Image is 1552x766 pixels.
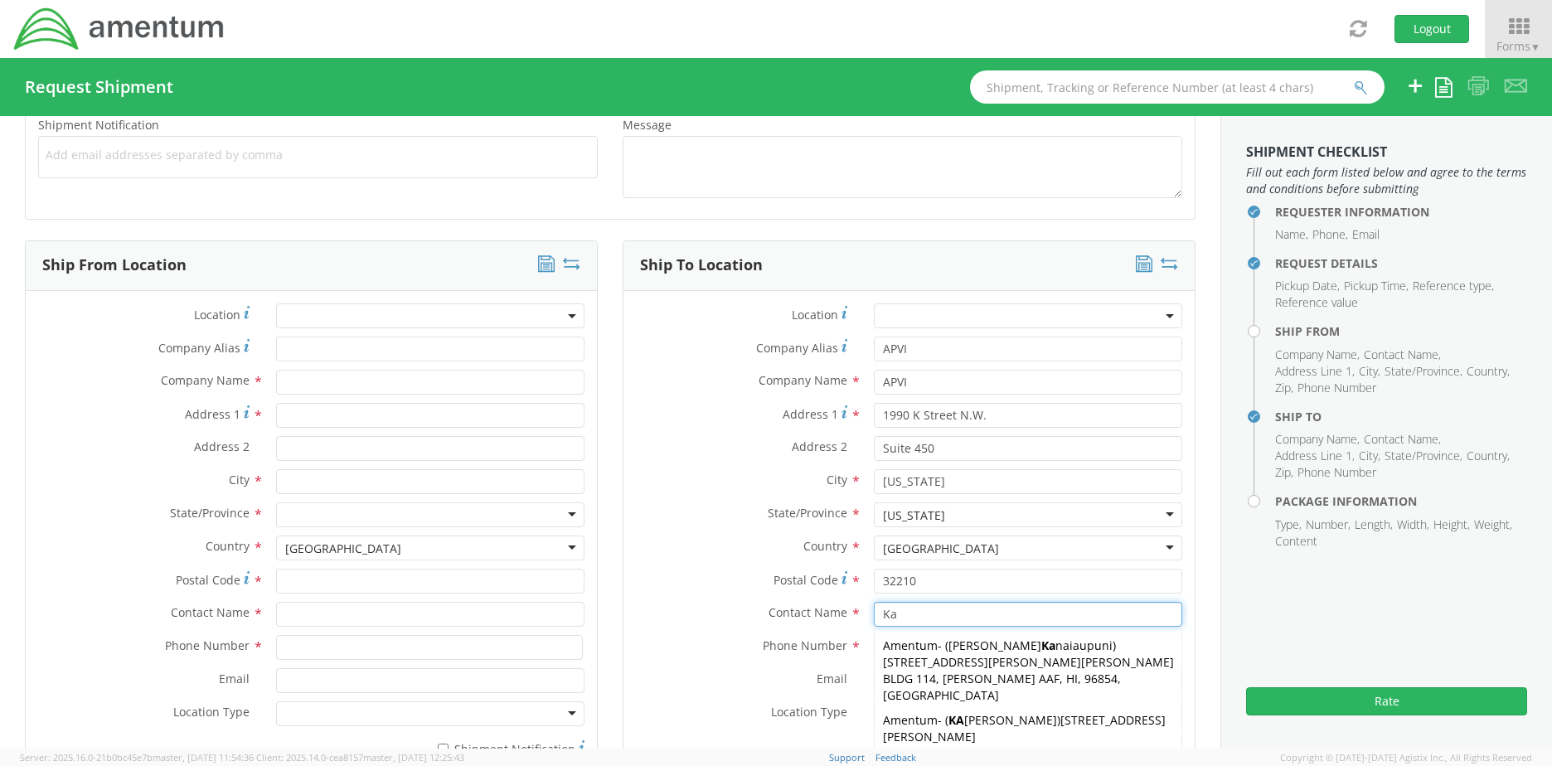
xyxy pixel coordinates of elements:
li: Weight [1474,516,1512,533]
h3: Ship From Location [42,257,187,274]
li: Pickup Date [1275,278,1340,294]
li: Address Line 1 [1275,448,1355,464]
li: Phone Number [1297,380,1376,396]
li: Phone [1312,226,1348,243]
li: City [1359,363,1380,380]
li: Zip [1275,464,1293,481]
li: Length [1355,516,1393,533]
span: Forms [1496,38,1540,54]
span: master, [DATE] 11:54:36 [153,751,254,764]
span: [STREET_ADDRESS][PERSON_NAME][PERSON_NAME] BLDG 114, [PERSON_NAME] AAF, HI, 96854, [GEOGRAPHIC_DATA] [883,654,1174,703]
span: Postal Code [176,572,240,588]
li: Width [1397,516,1429,533]
span: [STREET_ADDRESS][PERSON_NAME] [883,712,1166,744]
li: State/Province [1385,363,1462,380]
span: City [229,472,250,487]
strong: KA [948,712,964,728]
span: Location Type [771,704,847,720]
input: Shipment, Tracking or Reference Number (at least 4 chars) [970,70,1385,104]
span: Postal Code [774,572,838,588]
div: [GEOGRAPHIC_DATA] [285,541,401,557]
span: Phone Number [165,638,250,653]
span: Address 2 [792,439,847,454]
li: Address Line 1 [1275,363,1355,380]
li: Type [1275,516,1302,533]
div: - ( ) [875,708,1181,749]
span: Message [623,117,672,133]
span: Company Name [759,372,847,388]
span: Location Type [173,704,250,720]
li: Reference value [1275,294,1358,311]
span: Location [194,307,240,322]
a: Support [829,751,865,764]
span: master, [DATE] 12:25:43 [363,751,464,764]
span: [PERSON_NAME] naiaupuni [948,638,1113,653]
span: Country [803,538,847,554]
li: Phone Number [1297,464,1376,481]
li: Email [1352,226,1380,243]
span: Add email addresses separated by comma [46,147,590,163]
li: Pickup Time [1344,278,1409,294]
li: Reference type [1413,278,1494,294]
h4: Request Shipment [25,78,173,96]
span: Server: 2025.16.0-21b0bc45e7b [20,751,254,764]
a: Feedback [875,751,916,764]
span: State/Province [170,505,250,521]
span: Contact Name [171,604,250,620]
h3: Ship To Location [640,257,763,274]
h4: Requester Information [1275,206,1527,218]
h4: Ship From [1275,325,1527,337]
span: Country [206,538,250,554]
div: [GEOGRAPHIC_DATA] [883,541,999,557]
div: - ( ) [875,633,1181,708]
span: Amentum [883,712,938,728]
li: Contact Name [1364,431,1441,448]
div: [US_STATE] [883,507,945,524]
span: Address 1 [783,406,838,422]
li: Number [1306,516,1351,533]
span: Client: 2025.14.0-cea8157 [256,751,464,764]
li: Contact Name [1364,347,1441,363]
li: Content [1275,533,1317,550]
li: City [1359,448,1380,464]
button: Logout [1394,15,1469,43]
span: Copyright © [DATE]-[DATE] Agistix Inc., All Rights Reserved [1280,751,1532,764]
span: Email [219,671,250,686]
span: State/Province [768,505,847,521]
span: [PERSON_NAME] [948,712,1057,728]
h4: Ship To [1275,410,1527,423]
h4: Package Information [1275,495,1527,507]
span: Shipment Notification [38,117,159,133]
li: Zip [1275,380,1293,396]
li: Country [1467,363,1510,380]
span: Company Name [161,372,250,388]
span: Company Alias [756,340,838,356]
span: Company Alias [158,340,240,356]
strong: Ka [1041,638,1055,653]
button: Rate [1246,687,1527,715]
li: Name [1275,226,1308,243]
span: Amentum [883,638,938,653]
span: ▼ [1530,40,1540,54]
li: Height [1433,516,1470,533]
span: City [827,472,847,487]
li: State/Province [1385,448,1462,464]
label: Shipment Notification [276,738,584,758]
span: Location [792,307,838,322]
img: dyn-intl-logo-049831509241104b2a82.png [12,6,226,52]
span: Fill out each form listed below and agree to the terms and conditions before submitting [1246,164,1527,197]
li: Company Name [1275,431,1360,448]
li: Country [1467,448,1510,464]
h4: Request Details [1275,257,1527,269]
span: Email [817,671,847,686]
span: Phone Number [763,638,847,653]
span: Address 1 [185,406,240,422]
li: Company Name [1275,347,1360,363]
span: Contact Name [769,604,847,620]
h3: Shipment Checklist [1246,145,1527,160]
input: Shipment Notification [438,744,449,754]
span: Address 2 [194,439,250,454]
